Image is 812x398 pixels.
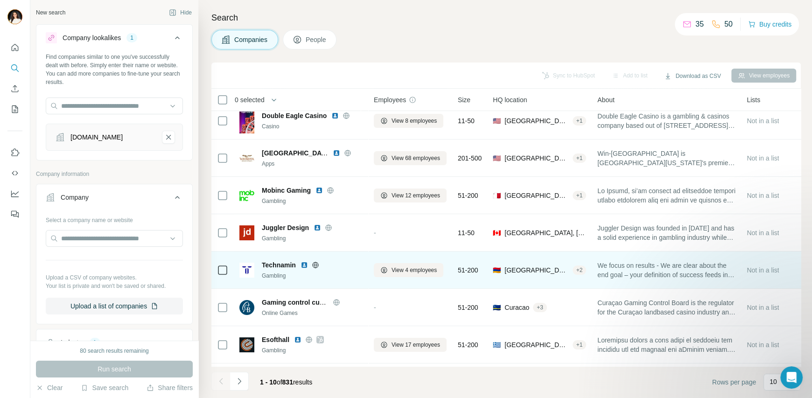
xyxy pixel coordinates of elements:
span: People [306,35,327,44]
p: 35 [695,19,704,30]
span: 831 [282,378,293,386]
button: Feedback [7,206,22,223]
span: Curacao [504,303,529,312]
span: HQ location [493,95,527,105]
span: [GEOGRAPHIC_DATA], [GEOGRAPHIC_DATA] [504,340,568,349]
span: Companies [234,35,268,44]
span: Esofthall [262,335,289,344]
span: 11-50 [458,116,475,126]
span: View 17 employees [392,341,440,349]
span: We focus on results - We are clear about the end goal – your definition of success feeds into wha... [597,261,735,279]
button: Buy credits [748,18,791,31]
span: Double Eagle Casino [262,111,327,120]
div: Gambling [262,272,363,280]
span: [GEOGRAPHIC_DATA] [504,116,568,126]
div: + 3 [533,303,547,312]
div: + 2 [573,266,587,274]
div: Industry [61,338,84,347]
span: View 4 employees [392,266,437,274]
span: [GEOGRAPHIC_DATA] [262,149,332,157]
button: Search [7,60,22,77]
button: Share filters [147,383,193,392]
div: Casino [262,122,363,131]
img: Logo of Juggler Design [239,225,254,240]
img: Logo of Mobinc Gaming [239,188,254,203]
span: 51-200 [458,191,478,200]
img: Logo of Esofthall [239,337,254,352]
img: LinkedIn logo [331,112,339,119]
span: Not in a list [747,266,779,274]
div: Gambling [262,197,363,205]
span: Not in a list [747,229,779,237]
span: 0 selected [235,95,265,105]
span: Lo Ipsumd, si’am consect ad elitseddoe tempori utlabo etdolorem aliq eni admin ve quisnos exe ull... [597,186,735,205]
button: Clear [36,383,63,392]
p: Upload a CSV of company websites. [46,273,183,282]
span: Employees [374,95,406,105]
button: Use Surfe API [7,165,22,182]
span: [GEOGRAPHIC_DATA], [US_STATE] [504,154,568,163]
button: View 8 employees [374,114,443,128]
span: Mobinc Gaming [262,186,311,195]
button: Hide [162,6,198,20]
div: 80 search results remaining [80,347,148,355]
span: Lists [747,95,760,105]
span: Not in a list [747,341,779,349]
div: Find companies similar to one you've successfully dealt with before. Simply enter their name or w... [46,53,183,86]
span: results [260,378,312,386]
p: 50 [724,19,733,30]
span: [GEOGRAPHIC_DATA], [GEOGRAPHIC_DATA] [504,228,586,237]
span: Juggler Design [262,223,309,232]
span: About [597,95,615,105]
div: Company [61,193,89,202]
span: Size [458,95,470,105]
img: LinkedIn logo [314,224,321,231]
button: Industry1 [36,331,192,357]
button: View 4 employees [374,263,443,277]
button: Company lookalikes1 [36,27,192,53]
div: + 1 [573,191,587,200]
button: Enrich CSV [7,80,22,97]
div: + 1 [573,341,587,349]
span: View 12 employees [392,191,440,200]
span: 🇨🇼 [493,303,501,312]
span: 🇺🇸 [493,154,501,163]
span: 1 - 10 [260,378,277,386]
img: LinkedIn logo [315,187,323,194]
span: 🇨🇦 [493,228,501,237]
span: Win-[GEOGRAPHIC_DATA] is [GEOGRAPHIC_DATA][US_STATE]'s premier gaming establishment. [597,149,735,168]
div: Gambling [262,346,363,355]
span: 11-50 [458,228,475,237]
img: LinkedIn logo [294,336,301,343]
span: of [277,378,282,386]
button: ikg.team-remove-button [162,131,175,144]
span: Not in a list [747,304,779,311]
img: Logo of Technamin [239,263,254,278]
span: Curaçao Gaming Control Board is the regulator for the Curaçao landbased casino industry and the l... [597,298,735,317]
button: Save search [81,383,128,392]
div: + 1 [573,117,587,125]
span: Juggler Design was founded in [DATE] and has a solid experience in gambling industry while workin... [597,223,735,242]
img: Logo of Gaming control curacao [239,300,254,315]
span: 51-200 [458,265,478,275]
button: Upload a list of companies [46,298,183,314]
div: Select a company name or website [46,212,183,224]
span: 201-500 [458,154,482,163]
div: 1 [126,34,137,42]
div: New search [36,8,65,17]
button: Download as CSV [658,69,727,83]
img: Logo of Win-River Resort AND Casino [239,151,254,166]
div: + 1 [573,154,587,162]
span: Not in a list [747,154,779,162]
button: Navigate to next page [230,372,249,391]
button: My lists [7,101,22,118]
div: Gambling [262,234,363,243]
button: Quick start [7,39,22,56]
button: Use Surfe on LinkedIn [7,144,22,161]
div: Apps [262,160,363,168]
iframe: Intercom live chat [780,366,803,389]
button: View 12 employees [374,189,447,202]
span: View 68 employees [392,154,440,162]
span: Double Eagle Casino is a gambling & casinos company based out of [STREET_ADDRESS][PERSON_NAME][US... [597,112,735,130]
p: Company information [36,170,193,178]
